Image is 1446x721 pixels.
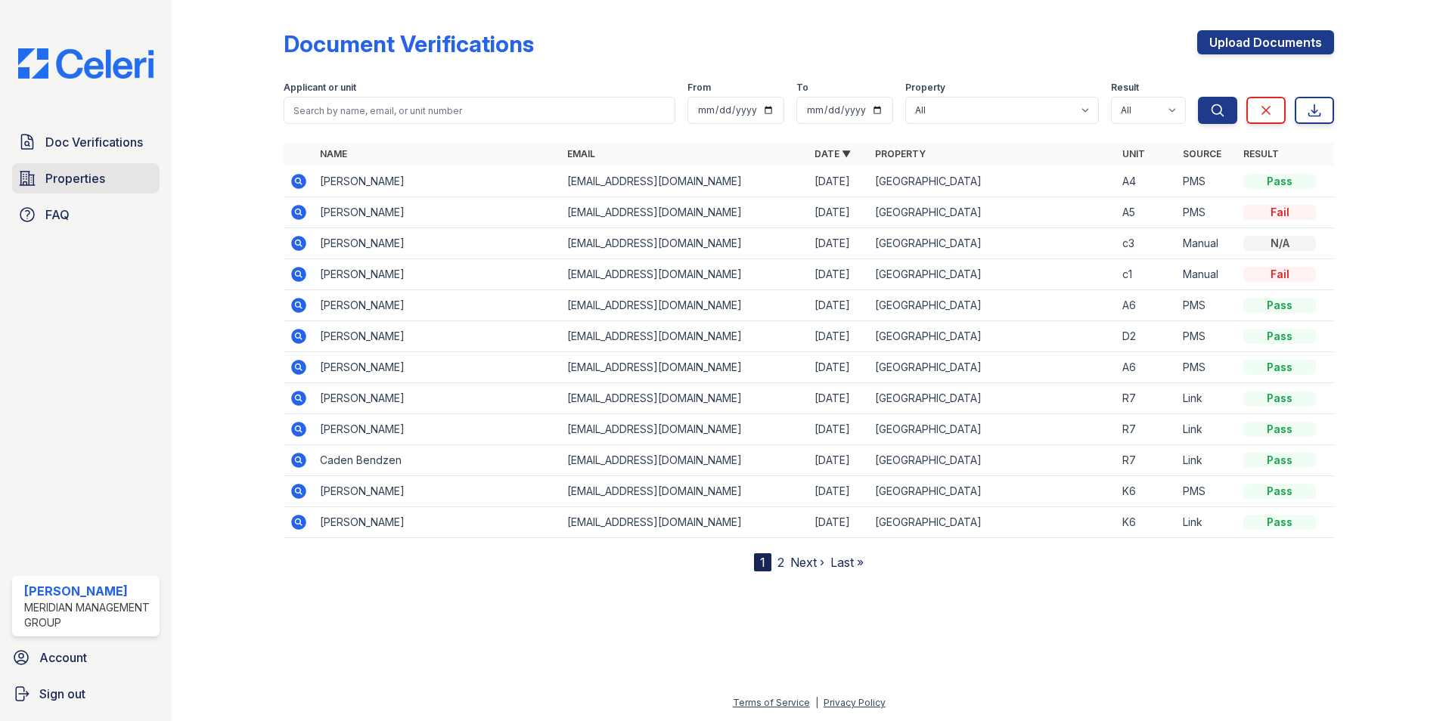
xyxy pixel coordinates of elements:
[808,476,869,507] td: [DATE]
[1243,484,1316,499] div: Pass
[561,290,808,321] td: [EMAIL_ADDRESS][DOMAIN_NAME]
[314,476,561,507] td: [PERSON_NAME]
[790,555,824,570] a: Next ›
[830,555,864,570] a: Last »
[1116,352,1177,383] td: A6
[1116,383,1177,414] td: R7
[815,148,851,159] a: Date ▼
[808,383,869,414] td: [DATE]
[1243,391,1316,406] div: Pass
[1116,445,1177,476] td: R7
[314,383,561,414] td: [PERSON_NAME]
[45,133,143,151] span: Doc Verifications
[561,445,808,476] td: [EMAIL_ADDRESS][DOMAIN_NAME]
[869,259,1116,290] td: [GEOGRAPHIC_DATA]
[1243,298,1316,313] div: Pass
[1116,290,1177,321] td: A6
[1116,476,1177,507] td: K6
[561,166,808,197] td: [EMAIL_ADDRESS][DOMAIN_NAME]
[45,169,105,187] span: Properties
[1183,148,1221,159] a: Source
[320,148,347,159] a: Name
[796,82,808,94] label: To
[561,476,808,507] td: [EMAIL_ADDRESS][DOMAIN_NAME]
[39,685,85,703] span: Sign out
[1243,515,1316,530] div: Pass
[6,679,166,709] a: Sign out
[1243,205,1316,220] div: Fail
[6,48,166,79] img: CE_Logo_Blue-a8612792a0a2168367f1c8372b55b34899dd931a85d93a1a3d3e32e68fde9ad4.png
[1116,197,1177,228] td: A5
[284,97,675,124] input: Search by name, email, or unit number
[875,148,926,159] a: Property
[561,383,808,414] td: [EMAIL_ADDRESS][DOMAIN_NAME]
[1243,329,1316,344] div: Pass
[12,163,160,193] a: Properties
[1116,166,1177,197] td: A4
[869,476,1116,507] td: [GEOGRAPHIC_DATA]
[314,321,561,352] td: [PERSON_NAME]
[1177,290,1237,321] td: PMS
[1243,360,1316,375] div: Pass
[1177,445,1237,476] td: Link
[808,352,869,383] td: [DATE]
[314,228,561,259] td: [PERSON_NAME]
[314,507,561,538] td: [PERSON_NAME]
[808,321,869,352] td: [DATE]
[869,352,1116,383] td: [GEOGRAPHIC_DATA]
[815,697,818,708] div: |
[561,414,808,445] td: [EMAIL_ADDRESS][DOMAIN_NAME]
[314,290,561,321] td: [PERSON_NAME]
[808,414,869,445] td: [DATE]
[777,555,784,570] a: 2
[1243,422,1316,437] div: Pass
[1116,414,1177,445] td: R7
[1177,507,1237,538] td: Link
[1243,453,1316,468] div: Pass
[567,148,595,159] a: Email
[1243,174,1316,189] div: Pass
[808,197,869,228] td: [DATE]
[1177,166,1237,197] td: PMS
[314,166,561,197] td: [PERSON_NAME]
[1111,82,1139,94] label: Result
[1177,259,1237,290] td: Manual
[1197,30,1334,54] a: Upload Documents
[1243,236,1316,251] div: N/A
[24,600,154,630] div: Meridian Management Group
[284,30,534,57] div: Document Verifications
[808,445,869,476] td: [DATE]
[24,582,154,600] div: [PERSON_NAME]
[1177,321,1237,352] td: PMS
[561,352,808,383] td: [EMAIL_ADDRESS][DOMAIN_NAME]
[824,697,886,708] a: Privacy Policy
[1177,197,1237,228] td: PMS
[808,290,869,321] td: [DATE]
[314,259,561,290] td: [PERSON_NAME]
[808,166,869,197] td: [DATE]
[561,259,808,290] td: [EMAIL_ADDRESS][DOMAIN_NAME]
[314,414,561,445] td: [PERSON_NAME]
[869,414,1116,445] td: [GEOGRAPHIC_DATA]
[869,507,1116,538] td: [GEOGRAPHIC_DATA]
[869,383,1116,414] td: [GEOGRAPHIC_DATA]
[869,321,1116,352] td: [GEOGRAPHIC_DATA]
[1177,414,1237,445] td: Link
[869,228,1116,259] td: [GEOGRAPHIC_DATA]
[869,197,1116,228] td: [GEOGRAPHIC_DATA]
[869,445,1116,476] td: [GEOGRAPHIC_DATA]
[733,697,810,708] a: Terms of Service
[314,352,561,383] td: [PERSON_NAME]
[314,197,561,228] td: [PERSON_NAME]
[1116,507,1177,538] td: K6
[1116,321,1177,352] td: D2
[561,321,808,352] td: [EMAIL_ADDRESS][DOMAIN_NAME]
[314,445,561,476] td: Caden Bendzen
[1243,148,1279,159] a: Result
[284,82,356,94] label: Applicant or unit
[1116,228,1177,259] td: c3
[905,82,945,94] label: Property
[45,206,70,224] span: FAQ
[561,507,808,538] td: [EMAIL_ADDRESS][DOMAIN_NAME]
